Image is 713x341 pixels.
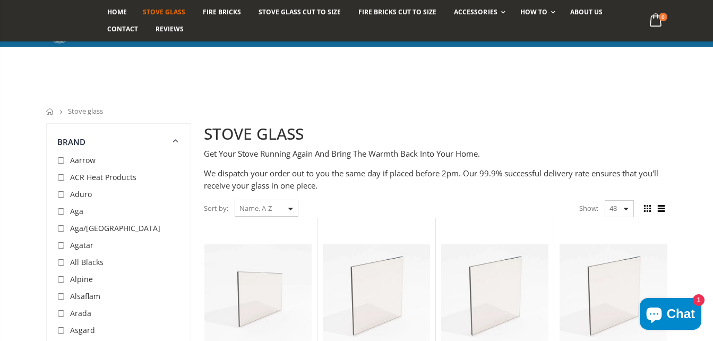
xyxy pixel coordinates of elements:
span: Grid view [642,203,654,215]
span: List view [656,203,667,215]
span: Aduro [70,189,92,199]
a: How To [512,4,561,21]
a: Fire Bricks [195,4,249,21]
span: How To [520,7,547,16]
span: Alsaflam [70,291,100,301]
span: Aga [70,206,83,216]
a: Stove Glass Cut To Size [251,4,349,21]
p: We dispatch your order out to you the same day if placed before 2pm. Our 99.9% successful deliver... [204,167,667,191]
inbox-online-store-chat: Shopify online store chat [637,298,705,333]
span: Sort by: [204,199,228,218]
p: Get Your Stove Running Again And Bring The Warmth Back Into Your Home. [204,148,667,160]
a: Home [99,4,135,21]
span: Asgard [70,325,95,335]
span: Aga/[GEOGRAPHIC_DATA] [70,223,160,233]
span: All Blacks [70,257,104,267]
span: Fire Bricks [203,7,241,16]
span: Home [107,7,127,16]
span: Stove Glass [143,7,185,16]
span: Stove Glass Cut To Size [259,7,341,16]
a: Contact [99,21,146,38]
span: Arada [70,308,91,318]
a: Fire Bricks Cut To Size [350,4,444,21]
span: Reviews [156,24,184,33]
a: Stove Glass [135,4,193,21]
span: Brand [57,137,86,147]
span: Fire Bricks Cut To Size [358,7,436,16]
a: About us [562,4,611,21]
span: Alpine [70,274,93,284]
span: Contact [107,24,138,33]
a: Accessories [446,4,510,21]
span: 0 [659,13,667,21]
a: 0 [645,11,667,31]
span: Aarrow [70,155,96,165]
span: Agatar [70,240,93,250]
span: Accessories [454,7,497,16]
span: ACR Heat Products [70,172,136,182]
a: Home [46,108,54,115]
span: About us [570,7,603,16]
a: Reviews [148,21,192,38]
h2: STOVE GLASS [204,123,667,145]
span: Show: [579,200,598,217]
span: Stove glass [68,106,103,116]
